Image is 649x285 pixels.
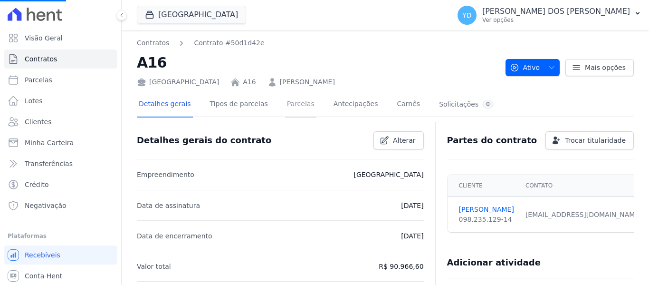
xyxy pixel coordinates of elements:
span: Transferências [25,159,73,168]
a: Parcelas [285,92,316,118]
span: Negativação [25,201,67,210]
span: Conta Hent [25,271,62,281]
a: Negativação [4,196,117,215]
a: Clientes [4,112,117,131]
p: Data de encerramento [137,230,212,242]
span: Recebíveis [25,250,60,260]
span: Crédito [25,180,49,189]
h2: A16 [137,52,498,73]
a: Parcelas [4,70,117,89]
p: [DATE] [401,230,423,242]
nav: Breadcrumb [137,38,498,48]
p: Valor total [137,261,171,272]
div: [GEOGRAPHIC_DATA] [137,77,219,87]
span: Parcelas [25,75,52,85]
a: [PERSON_NAME] [280,77,335,87]
a: Crédito [4,175,117,194]
a: Contratos [4,49,117,69]
span: Contratos [25,54,57,64]
button: [GEOGRAPHIC_DATA] [137,6,246,24]
span: Alterar [393,136,416,145]
a: Minha Carteira [4,133,117,152]
p: [GEOGRAPHIC_DATA] [353,169,423,180]
button: Ativo [506,59,560,76]
span: Ativo [510,59,540,76]
h3: Partes do contrato [447,135,537,146]
p: Empreendimento [137,169,194,180]
a: Transferências [4,154,117,173]
p: Ver opções [482,16,630,24]
p: [PERSON_NAME] DOS [PERSON_NAME] [482,7,630,16]
a: Lotes [4,91,117,110]
nav: Breadcrumb [137,38,265,48]
a: Carnês [395,92,422,118]
p: Data de assinatura [137,200,200,211]
a: Contrato #50d1d42e [194,38,264,48]
p: R$ 90.966,60 [379,261,423,272]
a: Detalhes gerais [137,92,193,118]
div: 0 [482,100,494,109]
span: Trocar titularidade [565,136,626,145]
span: Clientes [25,117,51,127]
th: Cliente [448,175,520,197]
span: YD [462,12,471,19]
a: Contratos [137,38,169,48]
div: 098.235.129-14 [459,215,514,225]
span: Lotes [25,96,43,106]
span: Visão Geral [25,33,63,43]
span: Mais opções [585,63,626,72]
button: YD [PERSON_NAME] DOS [PERSON_NAME] Ver opções [450,2,649,29]
a: Alterar [373,131,424,149]
a: Tipos de parcelas [208,92,270,118]
a: Recebíveis [4,246,117,265]
div: Solicitações [439,100,494,109]
div: Plataformas [8,230,114,242]
p: [DATE] [401,200,423,211]
a: [PERSON_NAME] [459,205,514,215]
h3: Adicionar atividade [447,257,541,268]
a: Trocar titularidade [545,131,634,149]
h3: Detalhes gerais do contrato [137,135,271,146]
a: Solicitações0 [437,92,496,118]
span: Minha Carteira [25,138,74,147]
a: A16 [243,77,256,87]
a: Visão Geral [4,29,117,48]
a: Antecipações [332,92,380,118]
a: Mais opções [565,59,634,76]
